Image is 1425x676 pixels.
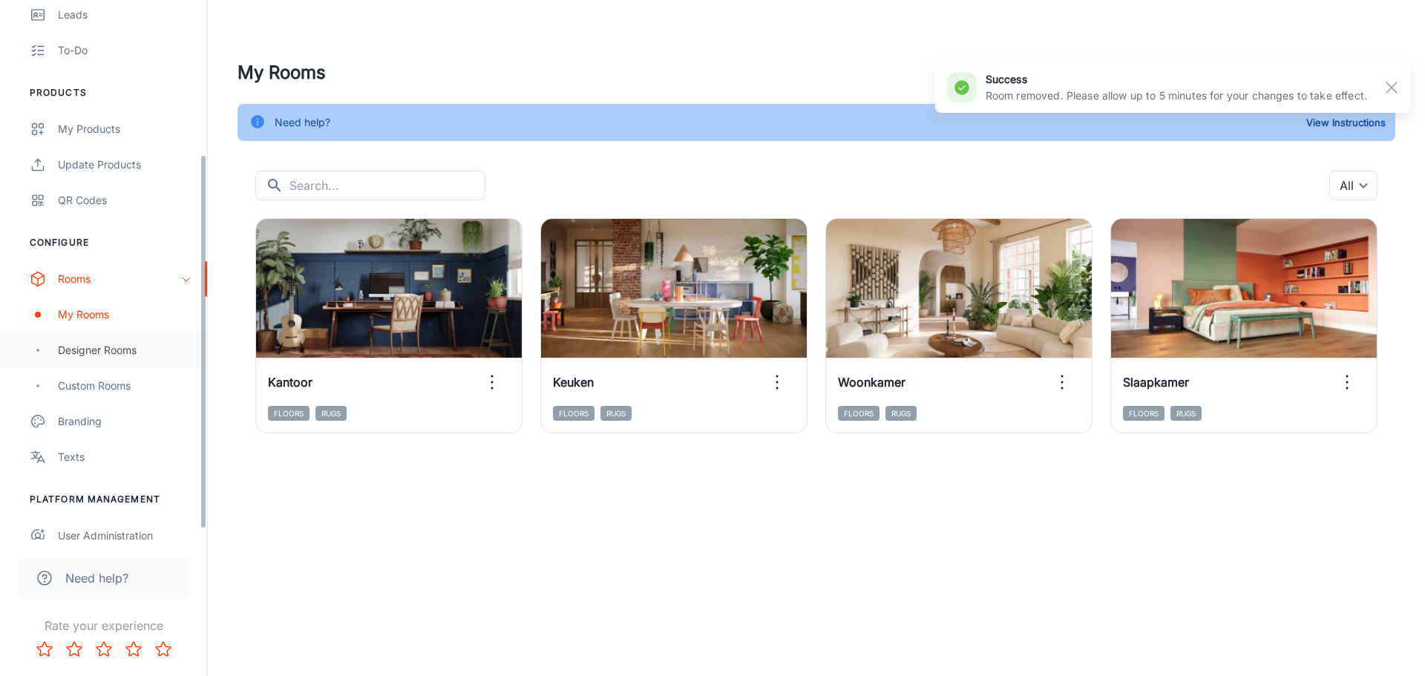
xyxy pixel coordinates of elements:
[885,406,917,421] span: Rugs
[237,59,1183,86] h4: My Rooms
[58,121,192,137] div: My Products
[58,378,192,394] div: Custom Rooms
[1329,171,1377,200] div: All
[553,406,594,421] span: Floors
[58,7,192,23] div: Leads
[289,171,485,200] input: Search...
[315,406,347,421] span: Rugs
[838,406,879,421] span: Floors
[58,306,192,323] div: My Rooms
[58,157,192,173] div: Update Products
[58,192,192,209] div: QR Codes
[58,271,180,287] div: Rooms
[268,406,309,421] span: Floors
[58,342,192,358] div: Designer Rooms
[268,373,312,391] h6: Kantoor
[553,373,594,391] h6: Keuken
[275,108,330,137] div: Need help?
[600,406,632,421] span: Rugs
[58,413,192,430] div: Branding
[986,71,1367,88] h6: success
[1170,406,1202,421] span: Rugs
[1123,373,1189,391] h6: Slaapkamer
[1123,406,1164,421] span: Floors
[1303,111,1389,134] button: View Instructions
[986,88,1367,104] p: Room removed. Please allow up to 5 minutes for your changes to take effect.
[58,42,192,59] div: To-do
[838,373,905,391] h6: Woonkamer
[58,449,192,465] div: Texts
